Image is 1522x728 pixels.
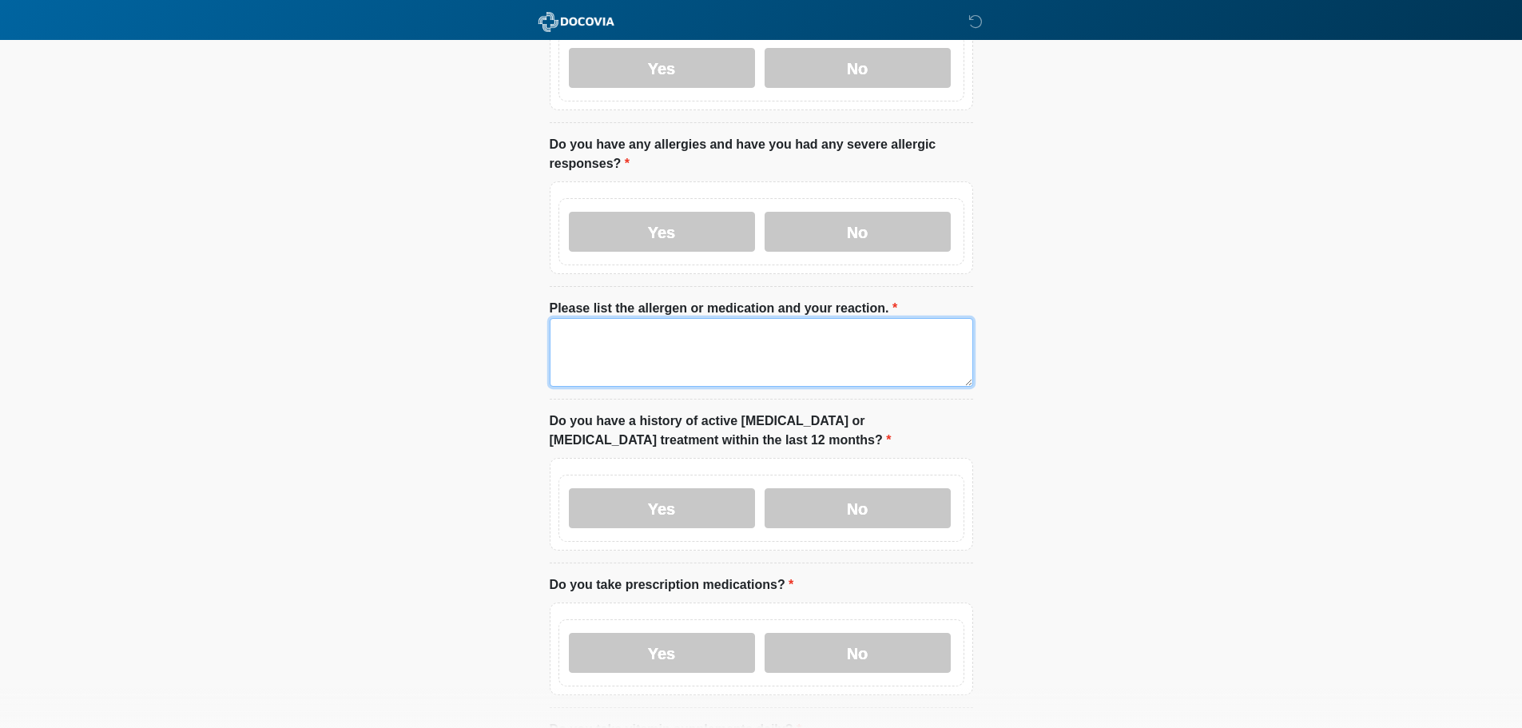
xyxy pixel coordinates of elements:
[569,48,755,88] label: Yes
[534,12,619,32] img: ABC Med Spa- GFEase Logo
[550,135,973,173] label: Do you have any allergies and have you had any severe allergic responses?
[550,412,973,450] label: Do you have a history of active [MEDICAL_DATA] or [MEDICAL_DATA] treatment within the last 12 mon...
[550,299,898,318] label: Please list the allergen or medication and your reaction.
[569,633,755,673] label: Yes
[765,212,951,252] label: No
[569,488,755,528] label: Yes
[765,488,951,528] label: No
[550,575,794,595] label: Do you take prescription medications?
[765,48,951,88] label: No
[765,633,951,673] label: No
[569,212,755,252] label: Yes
